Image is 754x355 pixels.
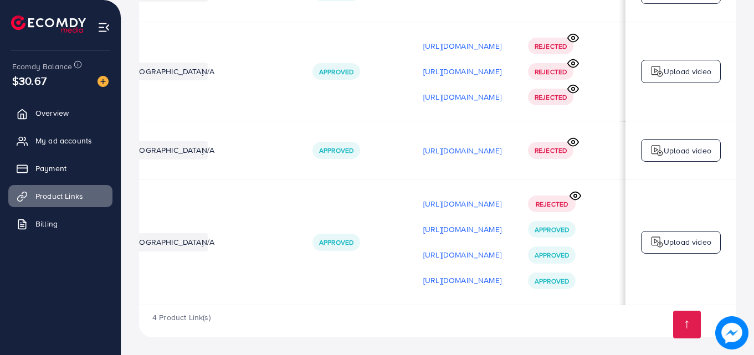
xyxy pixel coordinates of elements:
span: Approved [535,250,569,260]
img: image [718,319,746,347]
span: Rejected [535,146,567,155]
span: N/A [202,236,214,248]
span: Rejected [535,92,567,102]
p: [URL][DOMAIN_NAME] [423,144,501,157]
span: Approved [319,146,353,155]
li: [GEOGRAPHIC_DATA] [123,141,208,159]
a: Product Links [8,185,112,207]
span: My ad accounts [35,135,92,146]
img: image [98,76,109,87]
span: Rejected [535,42,567,51]
li: [GEOGRAPHIC_DATA] [123,233,208,251]
p: [URL][DOMAIN_NAME] [423,39,501,53]
p: [URL][DOMAIN_NAME] [423,248,501,261]
span: Product Links [35,191,83,202]
img: logo [11,16,86,33]
span: N/A [202,66,214,77]
img: menu [98,21,110,34]
span: N/A [202,145,214,156]
a: Overview [8,102,112,124]
img: logo [650,235,664,249]
span: Approved [319,238,353,247]
span: 4 Product Link(s) [152,312,211,323]
p: [URL][DOMAIN_NAME] [423,65,501,78]
span: Payment [35,163,66,174]
img: logo [650,65,664,78]
li: [GEOGRAPHIC_DATA] [123,63,208,80]
span: Overview [35,107,69,119]
a: My ad accounts [8,130,112,152]
span: Rejected [536,199,568,209]
a: Payment [8,157,112,179]
p: Upload video [664,144,711,157]
span: Approved [535,276,569,286]
img: logo [650,144,664,157]
p: Upload video [664,65,711,78]
span: Approved [535,225,569,234]
p: Upload video [664,235,711,249]
p: [URL][DOMAIN_NAME] [423,90,501,104]
a: Billing [8,213,112,235]
span: Billing [35,218,58,229]
span: $30.67 [12,73,47,89]
p: [URL][DOMAIN_NAME] [423,223,501,236]
p: [URL][DOMAIN_NAME] [423,274,501,287]
span: Rejected [535,67,567,76]
p: [URL][DOMAIN_NAME] [423,197,501,210]
span: Approved [319,67,353,76]
span: Ecomdy Balance [12,61,72,72]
